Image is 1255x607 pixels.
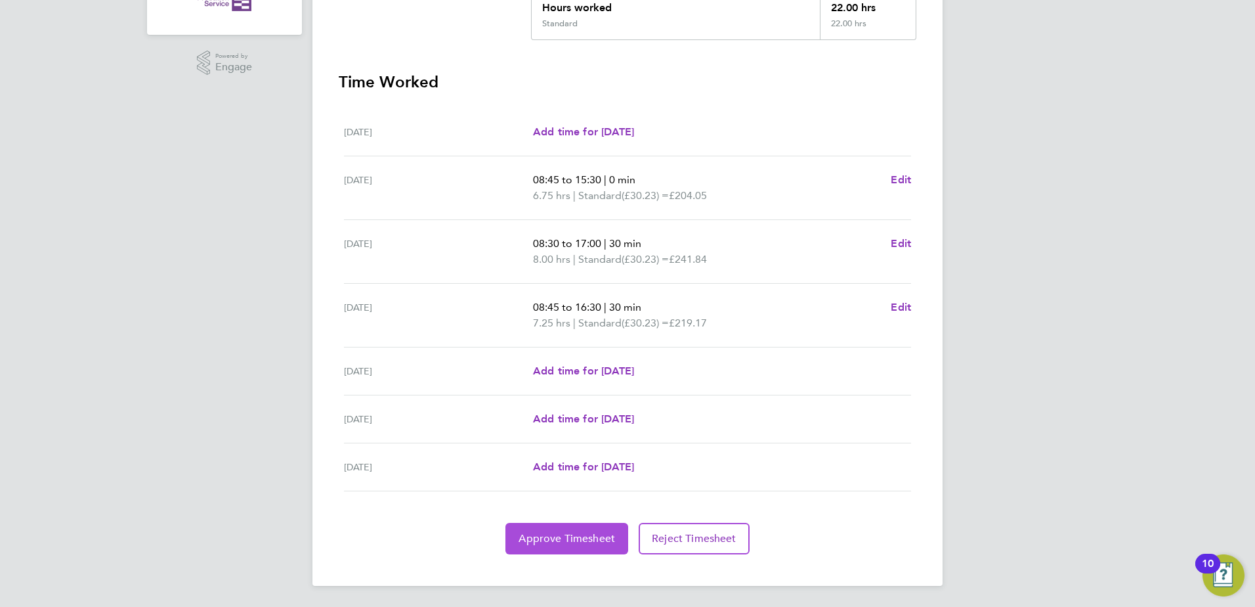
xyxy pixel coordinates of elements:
[344,459,533,475] div: [DATE]
[578,315,622,331] span: Standard
[215,51,252,62] span: Powered by
[215,62,252,73] span: Engage
[609,173,635,186] span: 0 min
[622,189,669,202] span: (£30.23) =
[609,301,641,313] span: 30 min
[519,532,615,545] span: Approve Timesheet
[573,189,576,202] span: |
[533,411,634,427] a: Add time for [DATE]
[604,173,606,186] span: |
[820,18,916,39] div: 22.00 hrs
[542,18,578,29] div: Standard
[197,51,253,76] a: Powered byEngage
[533,365,634,377] span: Add time for [DATE]
[652,532,736,545] span: Reject Timesheet
[533,173,601,186] span: 08:45 to 15:30
[622,253,669,265] span: (£30.23) =
[533,124,634,140] a: Add time for [DATE]
[344,363,533,379] div: [DATE]
[533,301,601,313] span: 08:45 to 16:30
[578,188,622,204] span: Standard
[1202,564,1214,581] div: 10
[573,253,576,265] span: |
[533,317,570,329] span: 7.25 hrs
[573,317,576,329] span: |
[533,363,634,379] a: Add time for [DATE]
[1202,554,1244,596] button: Open Resource Center, 10 new notifications
[533,253,570,265] span: 8.00 hrs
[533,461,634,473] span: Add time for [DATE]
[578,252,622,267] span: Standard
[639,523,750,554] button: Reject Timesheet
[344,172,533,204] div: [DATE]
[344,124,533,140] div: [DATE]
[622,317,669,329] span: (£30.23) =
[533,459,634,475] a: Add time for [DATE]
[669,253,707,265] span: £241.84
[669,317,707,329] span: £219.17
[891,237,911,250] span: Edit
[533,125,634,138] span: Add time for [DATE]
[344,300,533,331] div: [DATE]
[891,301,911,313] span: Edit
[669,189,707,202] span: £204.05
[344,236,533,267] div: [DATE]
[533,237,601,250] span: 08:30 to 17:00
[604,237,606,250] span: |
[609,237,641,250] span: 30 min
[891,173,911,186] span: Edit
[533,189,570,202] span: 6.75 hrs
[344,411,533,427] div: [DATE]
[891,172,911,188] a: Edit
[891,300,911,315] a: Edit
[533,413,634,425] span: Add time for [DATE]
[604,301,606,313] span: |
[339,72,916,93] h3: Time Worked
[891,236,911,252] a: Edit
[505,523,628,554] button: Approve Timesheet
